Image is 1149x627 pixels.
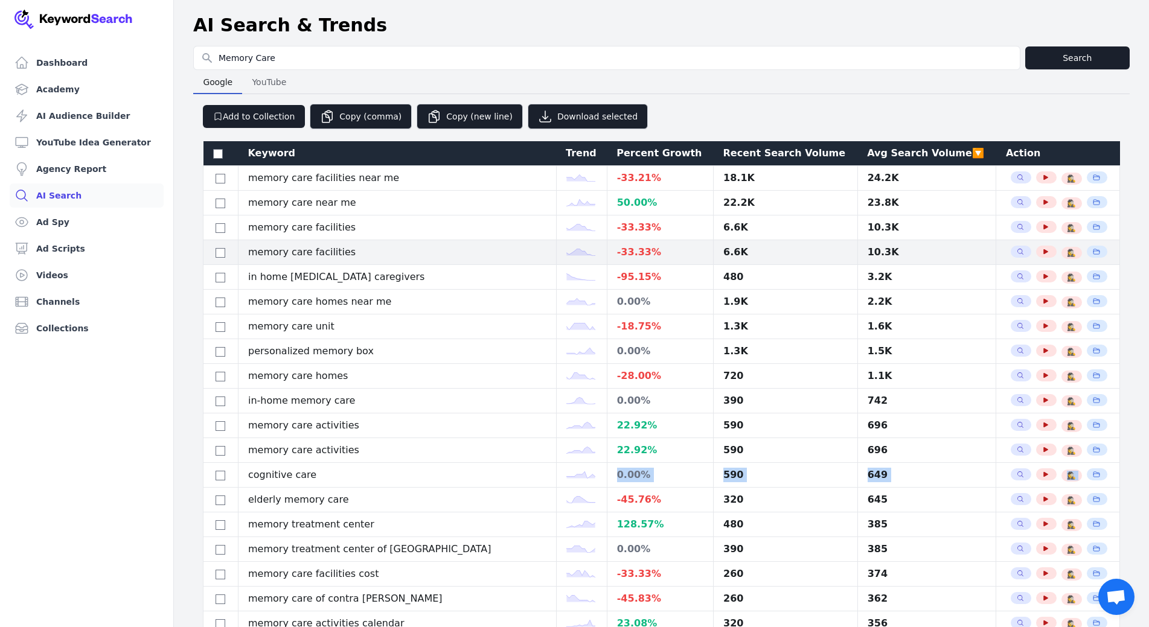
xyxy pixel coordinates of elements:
[1066,174,1076,183] button: 🕵️‍♀️
[868,517,987,532] div: 385
[238,512,557,537] td: memory treatment center
[616,146,703,161] div: Percent Growth
[566,146,597,161] div: Trend
[868,468,987,482] div: 649
[1006,146,1110,161] div: Action
[10,316,164,340] a: Collections
[10,130,164,154] a: YouTube Idea Generator
[723,468,848,482] div: 590
[528,104,648,129] div: Download selected
[723,443,848,457] div: 590
[203,105,305,128] button: Add to Collection
[617,443,703,457] div: 22.92 %
[10,157,164,181] a: Agency Report
[10,210,164,234] a: Ad Spy
[617,418,703,433] div: 22.92 %
[868,591,987,606] div: 362
[238,166,557,191] td: memory care facilities near me
[617,344,703,358] div: 0.00 %
[1098,579,1135,615] div: Open chat
[238,265,557,290] td: in home [MEDICAL_DATA] caregivers
[1066,545,1076,555] button: 🕵️‍♀️
[1066,199,1076,208] button: 🕵️‍♀️
[723,146,848,161] div: Recent Search Volume
[617,542,703,556] div: 0.00 %
[868,270,987,284] div: 3.2K
[1066,471,1076,480] button: 🕵️‍♀️
[617,369,703,383] div: -28.00 %
[868,393,987,408] div: 742
[238,215,557,240] td: memory care facilities
[10,263,164,287] a: Videos
[868,245,987,259] div: 10.3K
[617,492,703,507] div: -45.76 %
[238,339,557,364] td: personalized memory box
[1066,248,1076,258] button: 🕵️‍♀️
[10,237,164,261] a: Ad Scripts
[238,389,557,413] td: in-home memory care
[617,294,703,309] div: 0.00 %
[238,438,557,463] td: memory care activities
[1066,570,1076,579] button: 🕵️‍♀️
[10,51,164,75] a: Dashboard
[868,319,987,334] div: 1.6K
[238,587,557,611] td: memory care of contra [PERSON_NAME]
[1066,347,1076,357] button: 🕵️‍♀️
[238,191,557,215] td: memory care near me
[194,46,1020,69] input: Search
[723,220,848,235] div: 6.6K
[617,319,703,334] div: -18.75 %
[868,196,987,210] div: 23.8K
[1066,298,1076,307] button: 🕵️‍♀️
[617,517,703,532] div: 128.57 %
[723,567,848,581] div: 260
[1066,520,1076,530] button: 🕵️‍♀️
[723,418,848,433] div: 590
[1066,223,1076,233] button: 🕵️‍♀️
[10,290,164,314] a: Channels
[723,270,848,284] div: 480
[723,517,848,532] div: 480
[1067,594,1076,604] span: 🕵️‍♀️
[723,294,848,309] div: 1.9K
[1066,322,1076,332] button: 🕵️‍♀️
[238,364,557,389] td: memory care homes
[723,319,848,334] div: 1.3K
[723,542,848,556] div: 390
[723,492,848,507] div: 320
[1067,446,1076,456] span: 🕵️‍♀️
[723,245,848,259] div: 6.6K
[198,74,237,91] span: Google
[10,183,164,208] a: AI Search
[238,413,557,438] td: memory care activities
[617,171,703,185] div: -33.21 %
[617,393,703,408] div: 0.00 %
[723,344,848,358] div: 1.3K
[310,104,412,129] button: Copy (comma)
[238,488,557,512] td: elderly memory care
[868,567,987,581] div: 374
[1067,495,1076,505] span: 🕵️‍♀️
[193,14,387,36] h1: AI Search & Trends
[1066,372,1076,381] button: 🕵️‍♀️
[238,314,557,339] td: memory care unit
[617,270,703,284] div: -95.15 %
[1066,273,1076,282] button: 🕵️‍♀️
[1066,396,1076,406] button: 🕵️‍♀️
[417,104,523,129] button: Copy (new line)
[868,542,987,556] div: 385
[1066,421,1076,431] button: 🕵️‍♀️
[617,468,703,482] div: 0.00 %
[868,369,987,383] div: 1.1K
